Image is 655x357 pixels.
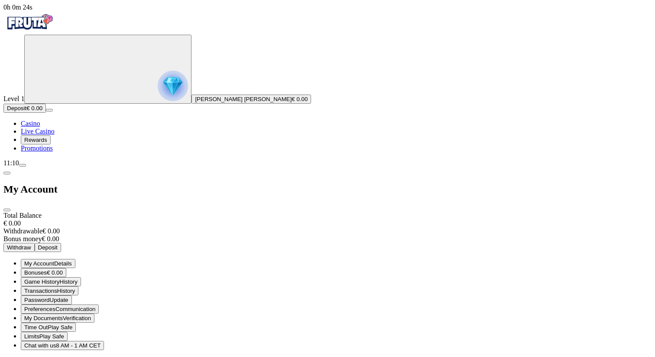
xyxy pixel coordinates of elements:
div: € 0.00 [3,235,652,243]
span: My Account [24,260,54,267]
button: transactions iconTransactionsHistory [21,286,78,295]
a: Fruta [3,27,55,34]
button: limits iconLimitsPlay Safe [21,332,68,341]
span: [PERSON_NAME] [PERSON_NAME] [195,96,292,102]
span: Play Safe [39,333,64,340]
button: user-circle iconMy AccountDetails [21,259,75,268]
span: € 0.00 [47,269,63,276]
span: Promotions [21,144,53,152]
div: € 0.00 [3,219,652,227]
button: chevron-left icon [3,172,10,174]
span: Deposit [38,244,58,251]
span: 8 AM - 1 AM CET [56,342,101,349]
span: Rewards [24,137,47,143]
button: smiley iconBonuses€ 0.00 [21,268,66,277]
span: Update [50,297,68,303]
a: gift-inverted iconPromotions [21,144,53,152]
span: Game History [24,278,59,285]
span: Deposit [7,105,26,111]
div: € 0.00 [3,227,652,235]
span: Time Out [24,324,48,331]
div: Total Balance [3,212,652,227]
button: lock-inverse iconPasswordUpdate [21,295,72,305]
button: menu [46,109,53,111]
span: € 0.00 [292,96,308,102]
button: headphones iconChat with us8 AM - 1 AM CET [21,341,104,350]
img: Fruta [3,11,55,33]
span: Transactions [24,288,57,294]
span: Bonuses [24,269,47,276]
a: poker-chip iconLive Casino [21,128,55,135]
span: € 0.00 [26,105,42,111]
span: Limits [24,333,39,340]
span: Play Safe [48,324,72,331]
button: close [3,209,10,211]
button: clock iconTime OutPlay Safe [21,323,76,332]
button: Deposit [35,243,61,252]
span: Withdrawable [3,227,42,235]
span: Live Casino [21,128,55,135]
span: Withdraw [7,244,31,251]
span: 11:10 [3,159,19,167]
button: Depositplus icon€ 0.00 [3,104,46,113]
img: reward progress [158,71,188,101]
button: reward progress [24,35,191,104]
span: Level 1 [3,95,24,102]
span: My Documents [24,315,63,321]
button: [PERSON_NAME] [PERSON_NAME]€ 0.00 [191,95,311,104]
button: document iconMy DocumentsVerification [21,314,94,323]
button: reward iconRewards [21,135,51,144]
span: Verification [63,315,91,321]
span: History [57,288,75,294]
a: diamond iconCasino [21,120,40,127]
span: Preferences [24,306,55,312]
nav: Primary [3,11,652,152]
span: Communication [55,306,96,312]
span: Casino [21,120,40,127]
button: menu [19,164,26,167]
h2: My Account [3,183,652,195]
button: history iconGame HistoryHistory [21,277,81,286]
span: Details [54,260,72,267]
span: Bonus money [3,235,42,242]
span: user session time [3,3,32,11]
span: Password [24,297,50,303]
button: toggle iconPreferencesCommunication [21,305,99,314]
button: Withdraw [3,243,35,252]
span: Chat with us [24,342,56,349]
span: History [59,278,77,285]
